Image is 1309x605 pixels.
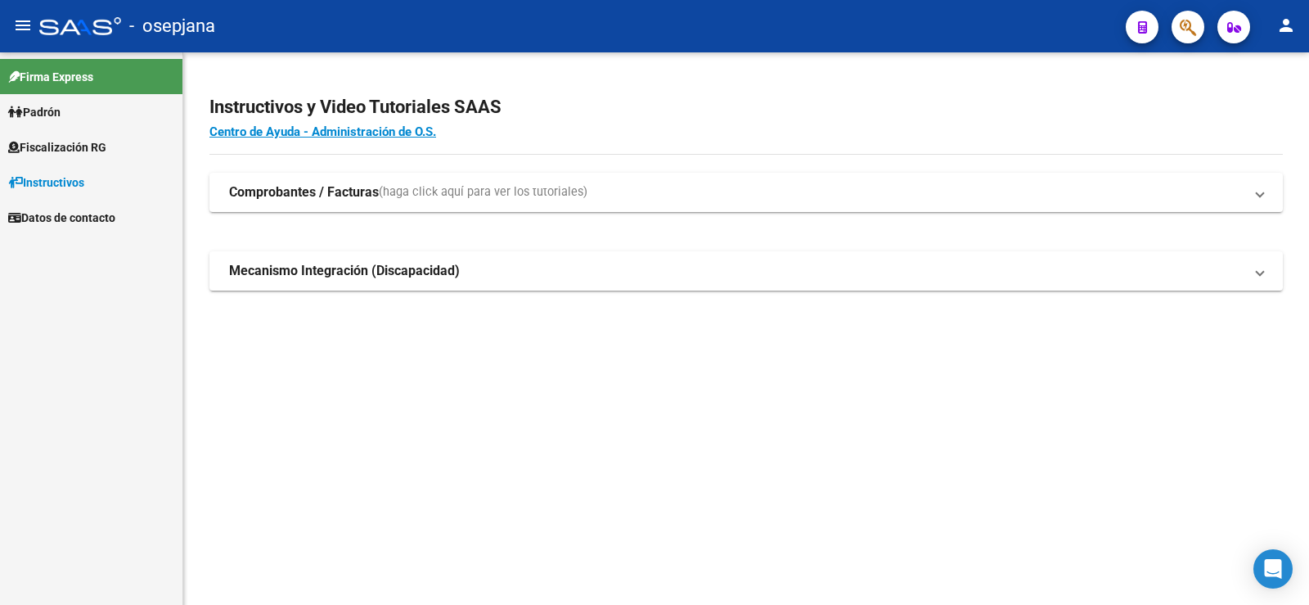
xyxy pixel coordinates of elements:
span: Datos de contacto [8,209,115,227]
div: Open Intercom Messenger [1253,549,1293,589]
span: Instructivos [8,174,84,192]
strong: Comprobantes / Facturas [229,183,379,201]
a: Centro de Ayuda - Administración de O.S. [209,124,436,139]
span: Firma Express [8,68,93,86]
span: Fiscalización RG [8,138,106,156]
strong: Mecanismo Integración (Discapacidad) [229,262,460,280]
span: Padrón [8,103,61,121]
h2: Instructivos y Video Tutoriales SAAS [209,92,1283,123]
mat-icon: person [1276,16,1296,35]
mat-expansion-panel-header: Mecanismo Integración (Discapacidad) [209,251,1283,291]
mat-expansion-panel-header: Comprobantes / Facturas(haga click aquí para ver los tutoriales) [209,173,1283,212]
mat-icon: menu [13,16,33,35]
span: - osepjana [129,8,215,44]
span: (haga click aquí para ver los tutoriales) [379,183,587,201]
